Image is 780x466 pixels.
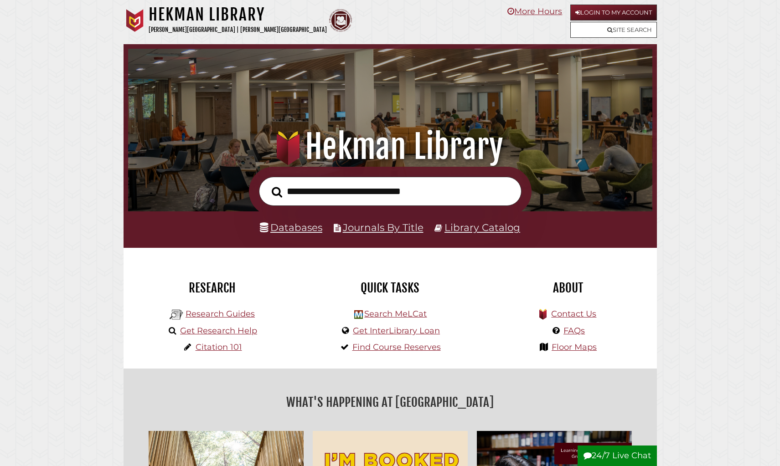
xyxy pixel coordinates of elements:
[267,184,287,200] button: Search
[343,221,424,233] a: Journals By Title
[563,326,585,336] a: FAQs
[352,342,441,352] a: Find Course Reserves
[139,127,641,167] h1: Hekman Library
[260,221,322,233] a: Databases
[272,186,282,198] i: Search
[196,342,242,352] a: Citation 101
[364,309,427,319] a: Search MeLCat
[149,25,327,35] p: [PERSON_NAME][GEOGRAPHIC_DATA] | [PERSON_NAME][GEOGRAPHIC_DATA]
[149,5,327,25] h1: Hekman Library
[180,326,257,336] a: Get Research Help
[353,326,440,336] a: Get InterLibrary Loan
[551,309,596,319] a: Contact Us
[329,9,352,32] img: Calvin Theological Seminary
[507,6,562,16] a: More Hours
[486,280,650,296] h2: About
[130,392,650,413] h2: What's Happening at [GEOGRAPHIC_DATA]
[570,22,657,38] a: Site Search
[124,9,146,32] img: Calvin University
[170,308,183,322] img: Hekman Library Logo
[570,5,657,20] a: Login to My Account
[186,309,255,319] a: Research Guides
[308,280,472,296] h2: Quick Tasks
[130,280,294,296] h2: Research
[552,342,597,352] a: Floor Maps
[444,221,520,233] a: Library Catalog
[354,310,363,319] img: Hekman Library Logo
